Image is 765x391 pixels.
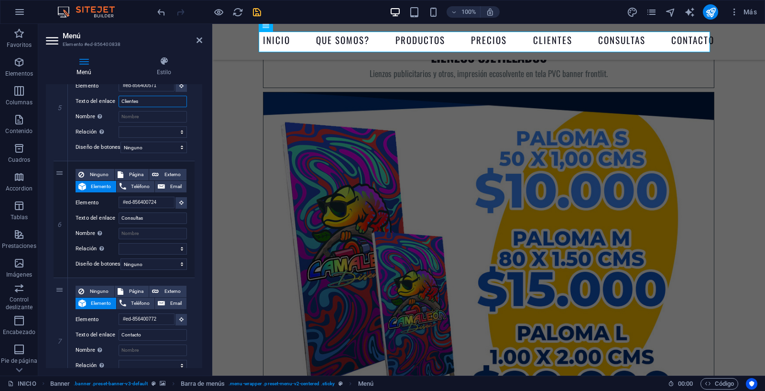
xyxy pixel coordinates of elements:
input: Texto del enlace... [119,96,187,107]
h6: 100% [461,6,476,18]
button: Ninguno [76,169,114,180]
button: text_generator [684,6,695,18]
i: Al redimensionar, ajustar el nivel de zoom automáticamente para ajustarse al dispositivo elegido. [486,8,494,16]
span: Teléfono [129,181,152,192]
button: Email [155,298,186,309]
span: Haz clic para seleccionar y doble clic para editar [50,378,70,390]
button: Teléfono [117,298,155,309]
em: 5 [53,104,66,112]
i: Navegador [665,7,676,18]
label: Texto del enlace [76,96,119,107]
i: Diseño (Ctrl+Alt+Y) [627,7,638,18]
input: Ningún elemento seleccionado [119,80,175,91]
button: Usercentrics [746,378,757,390]
input: Nombre [119,345,187,356]
i: Páginas (Ctrl+Alt+S) [646,7,657,18]
span: Externo [162,169,184,180]
label: Elemento [76,314,119,325]
button: Externo [149,169,186,180]
nav: breadcrumb [50,378,373,390]
h4: Menú [46,56,126,77]
label: Relación [76,126,119,138]
button: 100% [447,6,481,18]
button: Ninguno [76,286,114,297]
label: Elemento [76,80,119,92]
label: Texto del enlace [76,329,119,341]
input: Nombre [119,111,187,123]
i: Este elemento es un preajuste personalizable [339,381,343,386]
button: undo [155,6,167,18]
p: Prestaciones [2,242,36,250]
em: 7 [53,337,66,345]
span: Más [730,7,757,17]
p: Favoritos [7,41,32,49]
em: 6 [53,221,66,228]
button: navigator [665,6,676,18]
i: Guardar (Ctrl+S) [251,7,262,18]
span: : [685,380,686,387]
span: Elemento [89,181,113,192]
button: Externo [149,286,186,297]
img: Editor Logo [55,6,127,18]
p: Pie de página [1,357,37,365]
span: . menu-wrapper .preset-menu-v2-centered .sticky [229,378,335,390]
span: Elemento [89,298,113,309]
i: Este elemento es un preajuste personalizable [152,381,156,386]
p: Tablas [11,213,28,221]
span: Página [126,286,146,297]
span: Email [168,181,184,192]
input: Ningún elemento seleccionado [119,313,175,325]
label: Diseño de botones [76,258,120,270]
span: Email [168,298,184,309]
label: Relación [76,243,119,255]
label: Relación [76,360,119,371]
button: Código [700,378,738,390]
button: Email [155,181,186,192]
i: Este elemento contiene un fondo [160,381,165,386]
p: Elementos [5,70,33,78]
span: Ninguno [87,286,111,297]
button: Teléfono [117,181,155,192]
input: Nombre [119,228,187,239]
p: Imágenes [6,271,32,279]
p: Columnas [6,99,33,106]
span: Página [126,169,146,180]
button: pages [645,6,657,18]
h4: Estilo [126,56,202,77]
label: Elemento [76,197,119,209]
button: publish [703,4,718,20]
label: Nombre [76,228,119,239]
h2: Menú [63,32,202,40]
span: Haz clic para seleccionar y doble clic para editar [358,378,373,390]
span: Haz clic para seleccionar y doble clic para editar [181,378,225,390]
span: . banner .preset-banner-v3-default [74,378,148,390]
i: Deshacer: Cambiar elementos de menú (Ctrl+Z) [156,7,167,18]
span: Código [705,378,734,390]
label: Diseño de botones [76,142,120,153]
label: Nombre [76,111,119,123]
button: reload [232,6,243,18]
i: AI Writer [684,7,695,18]
label: Nombre [76,345,119,356]
span: Teléfono [129,298,152,309]
input: Texto del enlace... [119,212,187,224]
i: Volver a cargar página [232,7,243,18]
span: Externo [162,286,184,297]
h3: Elemento #ed-856400838 [63,40,183,49]
p: Contenido [5,127,33,135]
button: Elemento [76,298,116,309]
button: Elemento [76,181,116,192]
p: Cuadros [8,156,31,164]
label: Texto del enlace [76,212,119,224]
button: Página [115,286,149,297]
p: Encabezado [3,328,35,336]
p: Accordion [6,185,33,192]
h6: Tiempo de la sesión [668,378,693,390]
button: Haz clic para salir del modo de previsualización y seguir editando [213,6,224,18]
a: Haz clic para cancelar la selección y doble clic para abrir páginas [8,378,36,390]
button: Página [115,169,149,180]
button: Más [726,4,761,20]
input: Texto del enlace... [119,329,187,341]
span: 00 00 [678,378,693,390]
button: save [251,6,262,18]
